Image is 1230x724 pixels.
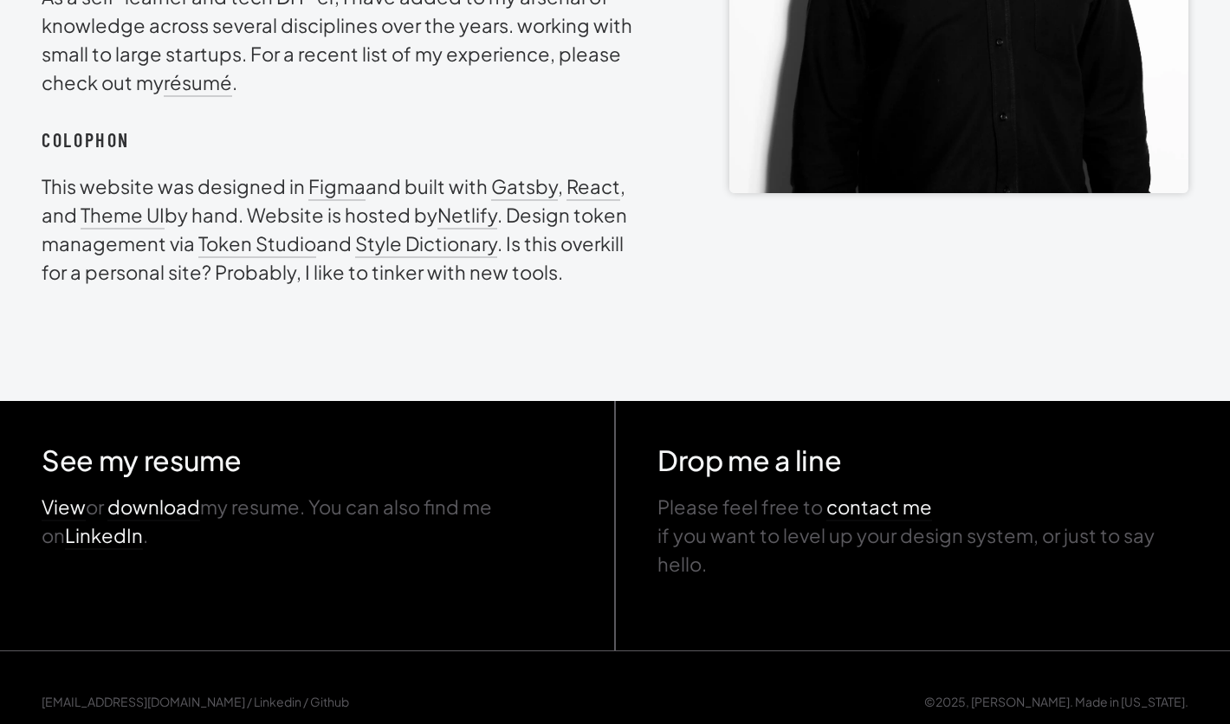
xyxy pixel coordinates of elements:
a: [EMAIL_ADDRESS][DOMAIN_NAME] [42,693,245,711]
a: Netlify [437,203,497,227]
a: contact me [826,495,932,519]
a: LinkedIn [65,523,143,547]
a: Github [310,693,349,711]
a: Theme UI [81,203,165,227]
a: Style Dictionary [355,231,497,255]
a: Gatsby [491,174,558,198]
a: React [566,174,620,198]
p: Please feel free to if you want to level up your design system, or just to say hello. [657,493,1188,579]
a: Token Studio [198,231,316,255]
h3: See my resume [42,443,573,477]
a: Figma [308,174,366,198]
a: résumé [164,70,232,94]
div: / / [42,693,349,711]
h3: Drop me a line [657,443,1188,477]
a: download [107,495,200,519]
a: View [42,495,86,519]
p: This website was designed in and built with , , and by hand. Website is hosted by . Design token ... [42,172,1188,287]
p: or my resume. You can also find me on . [42,493,573,550]
a: Linkedin [254,693,301,711]
div: © 2025 , [PERSON_NAME]. Made in [US_STATE]. [636,693,1188,711]
h2: Colophon [42,128,1188,152]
